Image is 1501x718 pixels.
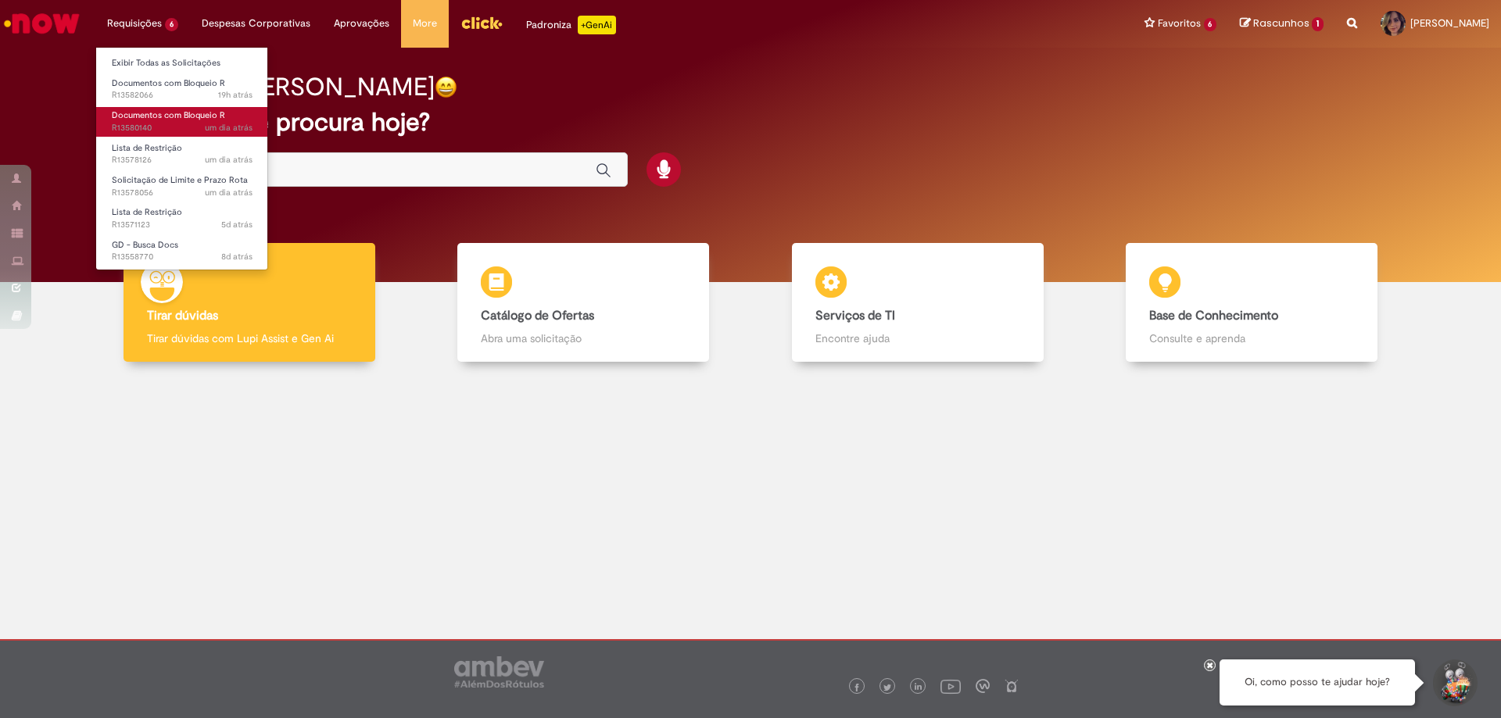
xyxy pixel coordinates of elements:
span: 19h atrás [218,89,253,101]
span: Favoritos [1158,16,1201,31]
span: Despesas Corporativas [202,16,310,31]
time: 29/09/2025 16:12:15 [205,187,253,198]
span: [PERSON_NAME] [1410,16,1489,30]
span: Documentos com Bloqueio R [112,77,225,89]
time: 30/09/2025 09:34:49 [205,122,253,134]
h2: O que você procura hoje? [135,109,1367,136]
a: Tirar dúvidas Tirar dúvidas com Lupi Assist e Gen Ai [82,243,417,363]
span: Requisições [107,16,162,31]
span: R13558770 [112,251,253,263]
span: um dia atrás [205,187,253,198]
div: Padroniza [526,16,616,34]
span: Lista de Restrição [112,142,182,154]
span: R13582066 [112,89,253,102]
span: Rascunhos [1253,16,1309,30]
img: logo_footer_naosei.png [1005,679,1019,693]
p: Abra uma solicitação [481,330,686,346]
time: 26/09/2025 15:15:10 [221,219,253,230]
span: 1 [1312,17,1324,31]
span: GD - Busca Docs [112,239,178,251]
a: Serviços de TI Encontre ajuda [750,243,1085,363]
h2: Bom dia, [PERSON_NAME] [135,73,435,101]
span: R13578126 [112,154,253,166]
img: logo_footer_workplace.png [976,679,990,693]
span: R13571123 [112,219,253,231]
span: 5d atrás [221,219,253,230]
span: um dia atrás [205,122,253,134]
img: ServiceNow [2,8,82,39]
ul: Requisições [95,47,268,270]
button: Iniciar Conversa de Suporte [1431,659,1478,706]
span: 6 [165,18,178,31]
time: 23/09/2025 12:02:55 [221,251,253,263]
img: click_logo_yellow_360x200.png [460,11,503,34]
img: logo_footer_ambev_rotulo_gray.png [454,656,544,688]
a: Aberto R13571123 : Lista de Restrição [96,204,268,233]
b: Tirar dúvidas [147,308,218,323]
b: Catálogo de Ofertas [481,308,594,323]
span: Lista de Restrição [112,206,182,218]
span: Documentos com Bloqueio R [112,109,225,121]
span: R13580140 [112,122,253,134]
b: Base de Conhecimento [1149,308,1278,323]
time: 30/09/2025 14:50:16 [218,89,253,101]
span: um dia atrás [205,154,253,166]
a: Base de Conhecimento Consulte e aprenda [1085,243,1420,363]
a: Exibir Todas as Solicitações [96,55,268,72]
b: Serviços de TI [815,308,895,323]
p: Encontre ajuda [815,330,1020,346]
p: +GenAi [578,16,616,34]
p: Tirar dúvidas com Lupi Assist e Gen Ai [147,330,352,346]
span: R13578056 [112,187,253,199]
img: logo_footer_linkedin.png [915,683,922,692]
span: Aprovações [334,16,389,31]
a: Aberto R13578056 : Solicitação de Limite e Prazo Rota [96,172,268,201]
a: Aberto R13582066 : Documentos com Bloqueio R [96,75,268,104]
div: Oi, como posso te ajudar hoje? [1220,659,1415,705]
a: Aberto R13558770 : GD - Busca Docs [96,237,268,266]
time: 29/09/2025 16:21:32 [205,154,253,166]
span: 6 [1204,18,1217,31]
span: 8d atrás [221,251,253,263]
span: More [413,16,437,31]
span: Solicitação de Limite e Prazo Rota [112,174,248,186]
p: Consulte e aprenda [1149,330,1354,346]
a: Rascunhos [1240,16,1324,31]
a: Aberto R13578126 : Lista de Restrição [96,140,268,169]
img: happy-face.png [435,76,457,98]
img: logo_footer_twitter.png [883,684,891,691]
a: Catálogo de Ofertas Abra uma solicitação [417,243,751,363]
img: logo_footer_facebook.png [853,684,861,691]
img: logo_footer_youtube.png [940,676,961,696]
a: Aberto R13580140 : Documentos com Bloqueio R [96,107,268,136]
